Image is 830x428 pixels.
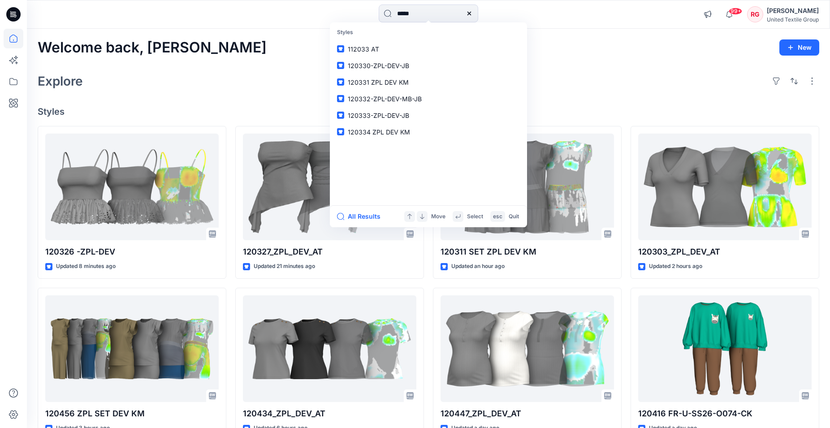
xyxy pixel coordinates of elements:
[45,407,219,420] p: 120456 ZPL SET DEV KM
[243,246,416,258] p: 120327_ZPL_DEV_AT
[729,8,742,15] span: 99+
[767,16,819,23] div: United Textile Group
[332,41,525,57] a: 112033 AT
[779,39,819,56] button: New
[649,262,702,271] p: Updated 2 hours ago
[509,212,519,221] p: Quit
[441,246,614,258] p: 120311 SET ZPL DEV KM
[38,106,819,117] h4: Styles
[254,262,315,271] p: Updated 21 minutes ago
[243,295,416,402] a: 120434_ZPL_DEV_AT
[348,112,409,119] span: 120333-ZPL-DEV-JB
[467,212,483,221] p: Select
[38,74,83,88] h2: Explore
[45,246,219,258] p: 120326 -ZPL-DEV
[431,212,445,221] p: Move
[56,262,116,271] p: Updated 8 minutes ago
[638,134,812,241] a: 120303_ZPL_DEV_AT
[332,91,525,107] a: 120332-ZPL-DEV-MB-JB
[332,107,525,124] a: 120333-ZPL-DEV-JB
[337,211,386,222] button: All Results
[767,5,819,16] div: [PERSON_NAME]
[441,295,614,402] a: 120447_ZPL_DEV_AT
[348,62,409,69] span: 120330-ZPL-DEV-JB
[243,407,416,420] p: 120434_ZPL_DEV_AT
[38,39,267,56] h2: Welcome back, [PERSON_NAME]
[493,212,502,221] p: esc
[348,45,379,53] span: 112033 AT
[638,295,812,402] a: 120416 FR-U-SS26-O074-CK
[243,134,416,241] a: 120327_ZPL_DEV_AT
[348,128,410,136] span: 120334 ZPL DEV KM
[45,295,219,402] a: 120456 ZPL SET DEV KM
[332,24,525,41] p: Styles
[332,74,525,91] a: 120331 ZPL DEV KM
[441,407,614,420] p: 120447_ZPL_DEV_AT
[348,78,409,86] span: 120331 ZPL DEV KM
[451,262,505,271] p: Updated an hour ago
[638,246,812,258] p: 120303_ZPL_DEV_AT
[348,95,422,103] span: 120332-ZPL-DEV-MB-JB
[747,6,763,22] div: RG
[441,134,614,241] a: 120311 SET ZPL DEV KM
[332,57,525,74] a: 120330-ZPL-DEV-JB
[45,134,219,241] a: 120326 -ZPL-DEV
[638,407,812,420] p: 120416 FR-U-SS26-O074-CK
[332,124,525,140] a: 120334 ZPL DEV KM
